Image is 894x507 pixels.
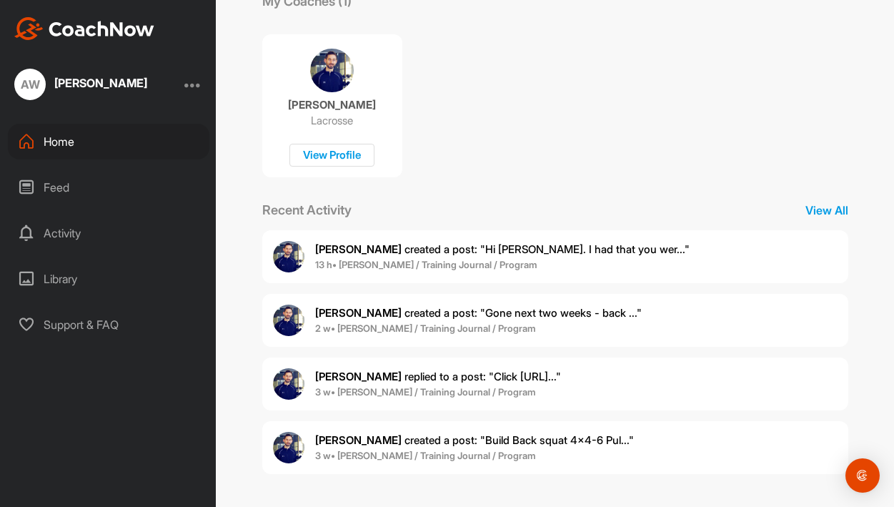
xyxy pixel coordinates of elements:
img: user avatar [273,241,304,272]
div: Open Intercom Messenger [845,458,880,493]
b: [PERSON_NAME] [315,242,402,256]
b: [PERSON_NAME] [315,306,402,320]
img: user avatar [273,432,304,463]
span: created a post : "Build Back squat 4x4-6 Pul..." [315,433,634,447]
div: Activity [8,215,209,251]
p: Recent Activity [262,200,352,220]
div: View Profile [289,144,374,167]
div: Home [8,124,209,159]
img: coach avatar [310,49,354,92]
span: replied to a post : "Click [URL]..." [315,370,561,383]
div: AW [14,69,46,100]
p: Lacrosse [311,114,353,128]
img: user avatar [273,305,304,336]
p: View All [805,202,848,219]
b: [PERSON_NAME] [315,370,402,383]
b: 3 w • [PERSON_NAME] / Training Journal / Program [315,450,535,461]
b: [PERSON_NAME] [315,433,402,447]
b: 3 w • [PERSON_NAME] / Training Journal / Program [315,386,535,398]
img: user avatar [273,368,304,400]
div: [PERSON_NAME] [54,77,147,89]
span: created a post : "Gone next two weeks - back ..." [315,306,642,320]
div: Library [8,261,209,297]
img: CoachNow [14,17,154,40]
b: 2 w • [PERSON_NAME] / Training Journal / Program [315,323,535,334]
div: Feed [8,169,209,205]
p: [PERSON_NAME] [288,98,376,112]
b: 13 h • [PERSON_NAME] / Training Journal / Program [315,259,537,270]
span: created a post : "Hi [PERSON_NAME]. I had that you wer..." [315,242,690,256]
div: Support & FAQ [8,307,209,343]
